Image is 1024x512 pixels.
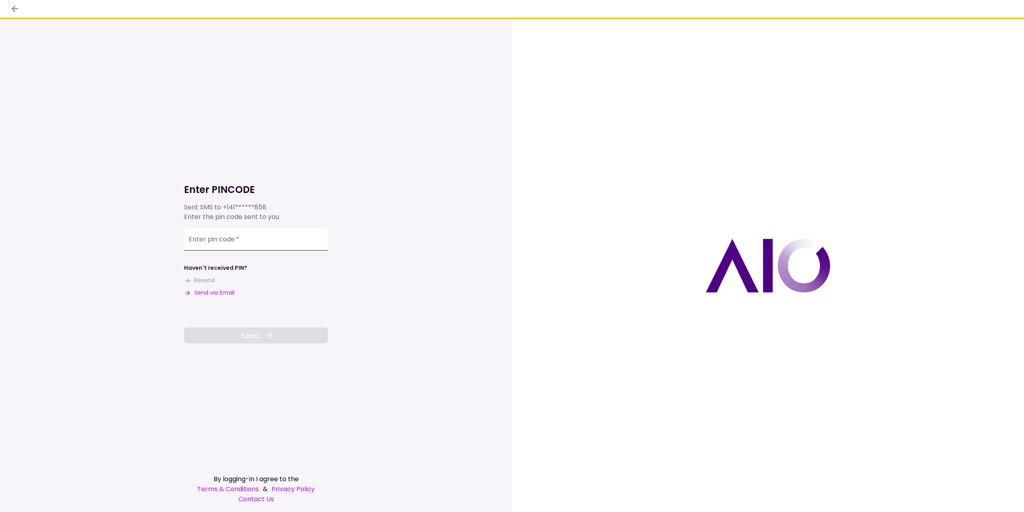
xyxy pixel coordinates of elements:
[184,474,328,484] div: By logging-in I agree to the
[241,330,259,341] span: Send
[184,264,247,272] div: Haven't received PIN?
[706,239,830,293] img: AIO logo
[184,183,328,196] h1: Enter PINCODE
[197,484,259,494] a: Terms & Conditions
[8,2,22,16] button: back
[184,289,234,297] button: Send via Email
[272,484,315,494] a: Privacy Policy
[184,484,328,494] div: &
[184,203,328,222] div: Sent SMS to Enter the pin code sent to you
[184,494,328,504] a: Contact Us
[184,276,215,285] button: Resend
[184,327,328,343] button: Send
